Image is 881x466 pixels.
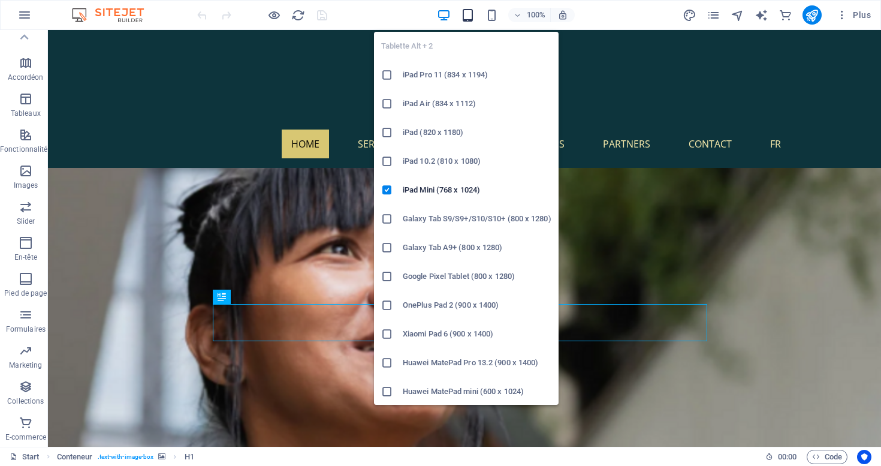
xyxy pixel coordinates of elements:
[778,450,796,464] span: 00 00
[57,450,194,464] nav: breadcrumb
[857,450,871,464] button: Usercentrics
[683,8,697,22] button: design
[683,8,696,22] i: Design (Ctrl+Alt+Y)
[755,8,769,22] button: text_generator
[755,8,768,22] i: AI Writer
[807,450,847,464] button: Code
[805,8,819,22] i: Publier
[403,240,551,255] h6: Galaxy Tab A9+ (800 x 1280)
[403,356,551,370] h6: Huawei MatePad Pro 13.2 (900 x 1400)
[5,432,46,442] p: E-commerce
[707,8,720,22] i: Pages (Ctrl+Alt+S)
[291,8,305,22] button: reload
[802,5,822,25] button: publish
[779,8,792,22] i: E-commerce
[7,396,44,406] p: Collections
[14,252,37,262] p: En-tête
[403,298,551,312] h6: OnePlus Pad 2 (900 x 1400)
[508,8,551,22] button: 100%
[765,450,797,464] h6: Durée de la session
[403,384,551,399] h6: Huawei MatePad mini (600 x 1024)
[403,125,551,140] h6: iPad (820 x 1180)
[9,360,42,370] p: Marketing
[836,9,871,21] span: Plus
[707,8,721,22] button: pages
[158,453,165,460] i: Cet élément contient un arrière-plan.
[557,10,568,20] i: Lors du redimensionnement, ajuster automatiquement le niveau de zoom en fonction de l'appareil sé...
[185,450,194,464] span: Cliquez pour sélectionner. Double-cliquez pour modifier.
[403,97,551,111] h6: iPad Air (834 x 1112)
[403,269,551,284] h6: Google Pixel Tablet (800 x 1280)
[8,73,43,82] p: Accordéon
[831,5,876,25] button: Plus
[14,181,38,190] p: Images
[526,8,545,22] h6: 100%
[403,212,551,226] h6: Galaxy Tab S9/S9+/S10/S10+ (800 x 1280)
[17,217,35,226] p: Slider
[731,8,744,22] i: Navigateur
[6,324,46,334] p: Formulaires
[731,8,745,22] button: navigator
[4,288,47,298] p: Pied de page
[11,109,41,118] p: Tableaux
[812,450,842,464] span: Code
[98,450,154,464] span: . text-with-image-box
[403,68,551,82] h6: iPad Pro 11 (834 x 1194)
[10,450,40,464] a: Cliquez pour annuler la sélection. Double-cliquez pour ouvrir Pages.
[786,452,788,461] span: :
[403,327,551,341] h6: Xiaomi Pad 6 (900 x 1400)
[779,8,793,22] button: commerce
[403,154,551,169] h6: iPad 10.2 (810 x 1080)
[403,183,551,197] h6: iPad Mini (768 x 1024)
[69,8,159,22] img: Editor Logo
[57,450,93,464] span: Cliquez pour sélectionner. Double-cliquez pour modifier.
